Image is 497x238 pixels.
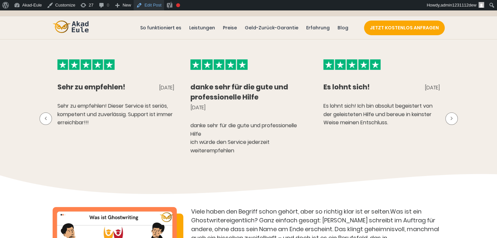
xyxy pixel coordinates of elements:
a: Leistungen [188,24,216,32]
p: danke sehr für die gute und professionelle Hilfe ich würde den Service jederzeit weiterempfehlen [190,121,307,155]
p: Sehr zu empfehlen! Dieser Service ist seriös, kompetent und zuverlässig. Support ist immer erreic... [57,102,174,127]
a: Preise [222,24,238,32]
div: [DATE] [190,103,205,112]
span: Viele haben den Begriff schon gehört, aber so richtig klar ist er selten. [191,207,390,216]
div: [DATE] [159,83,174,92]
div: [DATE] [424,83,439,92]
a: Blog [336,24,350,32]
div: Focus keyphrase not set [176,3,180,7]
div: Sehr zu empfehlen! [57,82,125,92]
a: Erfahrung [305,24,331,32]
p: Es lohnt sich! Ich bin absolut begeistert von der geleisteten Hilfe und bereue in keinster Weise ... [323,102,440,127]
span: admin1231112dew [440,3,476,7]
img: logo [53,21,89,33]
div: Es lohnt sich! [323,82,370,92]
span: Was ist ein Ghostwriter [191,207,422,224]
a: JETZT KOSTENLOS ANFRAGEN [364,21,445,35]
a: So funktioniert es [139,24,183,32]
a: Geld-Zurück-Garantie [243,24,300,32]
div: danke sehr für die gute und professionelle Hilfe [190,82,307,102]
